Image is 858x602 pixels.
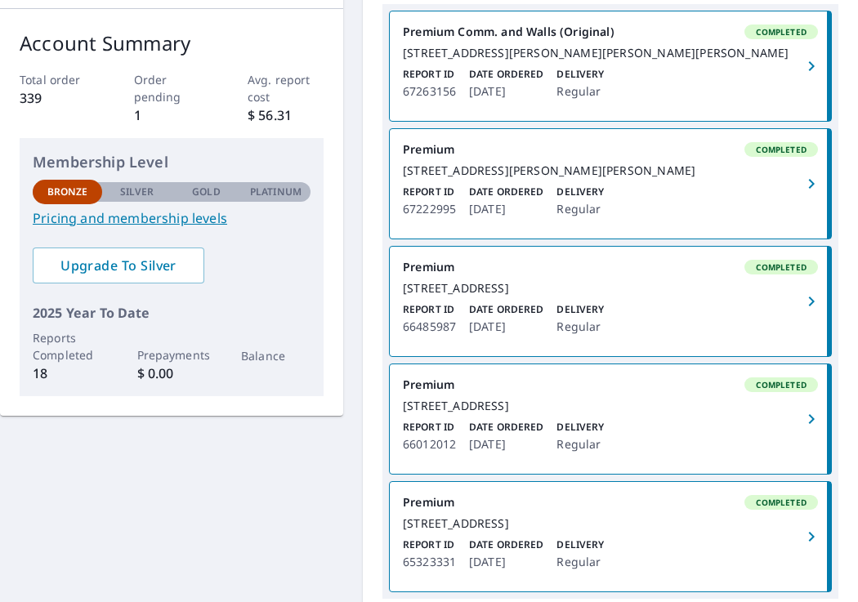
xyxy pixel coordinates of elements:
div: [STREET_ADDRESS] [403,281,818,296]
a: PremiumCompleted[STREET_ADDRESS]Report ID66012012Date Ordered[DATE]DeliveryRegular [390,364,831,474]
a: PremiumCompleted[STREET_ADDRESS]Report ID66485987Date Ordered[DATE]DeliveryRegular [390,247,831,356]
div: [STREET_ADDRESS] [403,516,818,531]
p: Date Ordered [469,185,543,199]
p: Order pending [134,71,210,105]
p: [DATE] [469,435,543,454]
p: Delivery [556,302,604,317]
p: 65323331 [403,552,456,572]
p: Regular [556,82,604,101]
p: Regular [556,435,604,454]
p: Silver [120,185,154,199]
p: 66485987 [403,317,456,337]
p: Avg. report cost [248,71,324,105]
p: Regular [556,199,604,219]
div: Premium [403,377,818,392]
p: Membership Level [33,151,311,173]
span: Upgrade To Silver [46,256,191,274]
p: Balance [241,347,311,364]
p: Date Ordered [469,420,543,435]
span: Completed [746,144,816,155]
p: Report ID [403,537,456,552]
div: [STREET_ADDRESS] [403,399,818,413]
p: Date Ordered [469,67,543,82]
p: Bronze [47,185,88,199]
span: Completed [746,379,816,390]
p: Gold [192,185,220,199]
p: Platinum [250,185,302,199]
div: Premium [403,142,818,157]
a: Pricing and membership levels [33,208,311,228]
p: Prepayments [137,346,207,363]
p: Account Summary [20,29,324,58]
p: Report ID [403,302,456,317]
p: $ 0.00 [137,363,207,383]
p: 67222995 [403,199,456,219]
div: [STREET_ADDRESS][PERSON_NAME][PERSON_NAME][PERSON_NAME] [403,46,818,60]
p: [DATE] [469,317,543,337]
a: PremiumCompleted[STREET_ADDRESS][PERSON_NAME][PERSON_NAME]Report ID67222995Date Ordered[DATE]Deli... [390,129,831,239]
p: Delivery [556,67,604,82]
p: Report ID [403,420,456,435]
div: Premium [403,260,818,274]
p: Date Ordered [469,302,543,317]
a: PremiumCompleted[STREET_ADDRESS]Report ID65323331Date Ordered[DATE]DeliveryRegular [390,482,831,591]
p: Delivery [556,420,604,435]
p: 339 [20,88,96,108]
p: 66012012 [403,435,456,454]
p: [DATE] [469,552,543,572]
p: 1 [134,105,210,125]
a: Premium Comm. and Walls (Original)Completed[STREET_ADDRESS][PERSON_NAME][PERSON_NAME][PERSON_NAME... [390,11,831,121]
a: Upgrade To Silver [33,247,204,283]
span: Completed [746,261,816,273]
p: Delivery [556,185,604,199]
p: 67263156 [403,82,456,101]
span: Completed [746,497,816,508]
p: [DATE] [469,199,543,219]
p: [DATE] [469,82,543,101]
p: Regular [556,552,604,572]
p: Total order [20,71,96,88]
p: Date Ordered [469,537,543,552]
p: 18 [33,363,102,383]
div: Premium [403,495,818,510]
p: Regular [556,317,604,337]
span: Completed [746,26,816,38]
div: Premium Comm. and Walls (Original) [403,25,818,39]
p: Delivery [556,537,604,552]
div: [STREET_ADDRESS][PERSON_NAME][PERSON_NAME] [403,163,818,178]
p: Report ID [403,185,456,199]
p: $ 56.31 [248,105,324,125]
p: Reports Completed [33,329,102,363]
p: Report ID [403,67,456,82]
p: 2025 Year To Date [33,303,311,323]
